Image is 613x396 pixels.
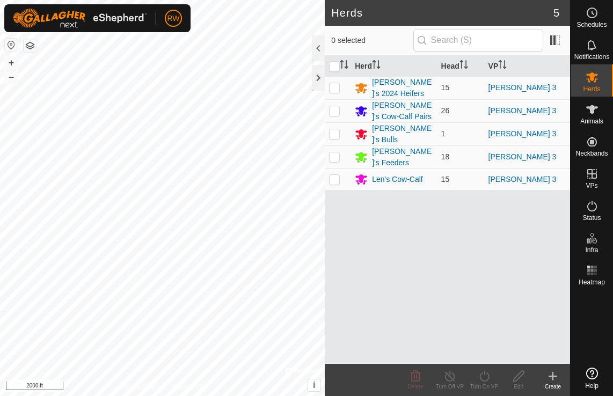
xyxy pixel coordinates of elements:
[553,5,559,21] span: 5
[441,175,450,184] span: 15
[408,384,424,390] span: Delete
[498,62,507,70] p-sorticon: Activate to sort
[586,182,597,189] span: VPs
[331,6,553,19] h2: Herds
[571,363,613,393] a: Help
[5,39,18,52] button: Reset Map
[372,62,381,70] p-sorticon: Activate to sort
[488,175,557,184] a: [PERSON_NAME] 3
[467,383,501,391] div: Turn On VP
[372,174,423,185] div: Len's Cow-Calf
[351,56,436,77] th: Herd
[167,13,179,24] span: RW
[173,382,205,392] a: Contact Us
[488,129,557,138] a: [PERSON_NAME] 3
[582,215,601,221] span: Status
[459,62,468,70] p-sorticon: Activate to sort
[120,382,160,392] a: Privacy Policy
[536,383,570,391] div: Create
[372,100,432,122] div: [PERSON_NAME]'s Cow-Calf Pairs
[313,380,315,390] span: i
[13,9,147,28] img: Gallagher Logo
[433,383,467,391] div: Turn Off VP
[441,83,450,92] span: 15
[501,383,536,391] div: Edit
[585,383,599,389] span: Help
[575,150,608,157] span: Neckbands
[24,39,37,52] button: Map Layers
[488,106,557,115] a: [PERSON_NAME] 3
[488,152,557,161] a: [PERSON_NAME] 3
[441,106,450,115] span: 26
[441,152,450,161] span: 18
[580,118,603,124] span: Animals
[372,77,432,99] div: [PERSON_NAME]'s 2024 Heifers
[331,35,413,46] span: 0 selected
[484,56,570,77] th: VP
[441,129,446,138] span: 1
[583,86,600,92] span: Herds
[579,279,605,285] span: Heatmap
[372,146,432,168] div: [PERSON_NAME]'s Feeders
[413,29,543,52] input: Search (S)
[5,56,18,69] button: +
[437,56,484,77] th: Head
[372,123,432,145] div: [PERSON_NAME]'s Bulls
[488,83,557,92] a: [PERSON_NAME] 3
[340,62,348,70] p-sorticon: Activate to sort
[5,70,18,83] button: –
[585,247,598,253] span: Infra
[576,21,607,28] span: Schedules
[574,54,609,60] span: Notifications
[308,379,320,391] button: i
